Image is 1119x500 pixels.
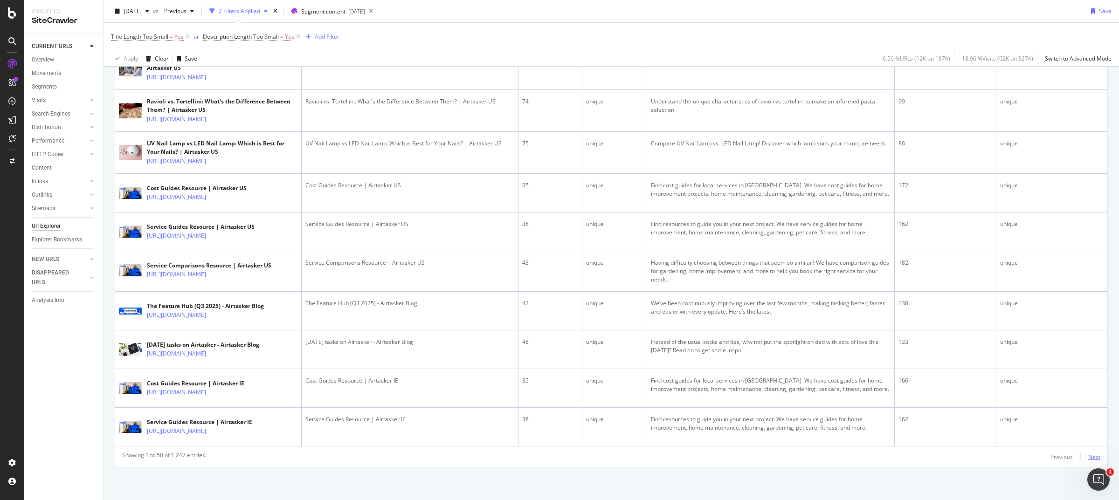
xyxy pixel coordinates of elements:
div: unique [1000,415,1104,424]
button: Previous [1050,451,1073,462]
div: UV Nail Lamp vs LED Nail Lamp: Which is Best for Your Nails? | Airtasker US [305,139,514,148]
div: The Feature Hub (Q3 2025) - Airtasker Blog [305,299,514,308]
div: 172 [898,181,992,190]
div: unique [586,299,643,308]
div: UV Nail Lamp vs LED Nail Lamp: Which is Best for Your Nails? | Airtasker US [147,139,297,156]
div: Understand the unique characteristics of ravioli vs tortellini to make an informed pasta selection. [651,97,891,114]
div: Service Guides Resource | Airtasker IE [147,418,252,426]
a: [URL][DOMAIN_NAME] [147,231,206,240]
img: main image [119,421,142,433]
div: unique [586,259,643,267]
a: Movements [32,68,97,78]
div: [DATE] tasks on Airtasker - Airtasker Blog [305,338,514,346]
div: We’ve been continuously improving over the last few months, making tasking better, faster and eas... [651,299,891,316]
img: main image [119,308,142,315]
button: Apply [111,51,138,66]
div: 6.56 % URLs ( 12K on 187K ) [883,55,950,62]
button: or [193,32,199,41]
div: Cost Guides Resource | Airtasker US [147,184,247,192]
div: Overview [32,55,54,65]
span: Description Length Too Small [203,33,279,41]
a: [URL][DOMAIN_NAME] [147,388,206,397]
div: [DATE] tasks on Airtasker - Airtasker Blog [147,341,259,349]
div: 86 [898,139,992,148]
button: Save [1087,4,1112,19]
div: 138 [898,299,992,308]
div: Content [32,163,52,173]
div: 48 [522,338,578,346]
div: 43 [522,259,578,267]
div: unique [1000,220,1104,228]
a: HTTP Codes [32,150,87,159]
a: Url Explorer [32,221,97,231]
div: or [193,33,199,41]
iframe: Intercom live chat [1087,468,1110,491]
div: unique [1000,97,1104,106]
div: Url Explorer [32,221,61,231]
div: Next [1088,453,1100,461]
div: unique [1000,139,1104,148]
div: Visits [32,96,46,105]
div: 42 [522,299,578,308]
img: main image [119,103,142,118]
div: Find cost guides for local services in [GEOGRAPHIC_DATA]. We have cost guides for home improvemen... [651,377,891,393]
div: 35 [522,181,578,190]
span: = [280,33,283,41]
div: Find resources to guide you in your next project. We have service guides for home improvement, ho... [651,220,891,237]
img: main image [119,264,142,276]
a: Content [32,163,97,173]
div: unique [1000,299,1104,308]
a: DISAPPEARED URLS [32,268,87,288]
div: Save [185,55,197,62]
div: Segments [32,82,57,92]
img: main image [119,61,142,76]
a: [URL][DOMAIN_NAME] [147,349,206,358]
span: 2025 Aug. 20th [124,7,142,15]
div: Add Filter [315,33,339,41]
div: Switch to Advanced Mode [1045,55,1112,62]
div: Find resources to guide you in your next project. We have service guides for home improvement, ho... [651,415,891,432]
div: Service Guides Resource | Airtasker US [147,223,255,231]
div: 75 [522,139,578,148]
div: Cost Guides Resource | Airtasker US [305,181,514,190]
div: 2 Filters Applied [219,7,260,15]
div: Performance [32,136,64,146]
span: 1 [1106,468,1114,476]
span: Yes [285,30,294,43]
a: NEW URLS [32,254,87,264]
div: Apply [124,55,138,62]
div: times [271,7,279,16]
span: vs [153,7,160,15]
div: Inlinks [32,177,48,186]
div: Sitemaps [32,204,55,213]
img: main image [119,343,142,356]
a: [URL][DOMAIN_NAME] [147,115,206,124]
div: 182 [898,259,992,267]
span: Yes [174,30,184,43]
div: 162 [898,220,992,228]
div: unique [1000,338,1104,346]
div: unique [586,377,643,385]
div: Ravioli vs. Tortellini: What's the Difference Between Them? | Airtasker US [305,97,514,106]
div: Clear [155,55,169,62]
img: main image [119,145,142,160]
div: unique [586,97,643,106]
button: Save [173,51,197,66]
a: Analysis Info [32,295,97,305]
div: 162 [898,415,992,424]
div: Analysis Info [32,295,64,305]
a: [URL][DOMAIN_NAME] [147,310,206,320]
div: Instead of the usual socks and ties, why not put the spotlight on dad with acts of love this [DAT... [651,338,891,355]
span: = [170,33,173,41]
a: [URL][DOMAIN_NAME] [147,157,206,166]
a: Search Engines [32,109,87,119]
a: Inlinks [32,177,87,186]
div: The Feature Hub (Q3 2025) - Airtasker Blog [147,302,264,310]
div: Movements [32,68,61,78]
span: Segment: content [301,7,345,15]
button: Clear [142,51,169,66]
div: Service Comparisons Resource | Airtasker US [305,259,514,267]
div: Having difficulty choosing between things that seem so similar? We have comparison guides for gar... [651,259,891,284]
div: 38 [522,415,578,424]
div: 166 [898,377,992,385]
